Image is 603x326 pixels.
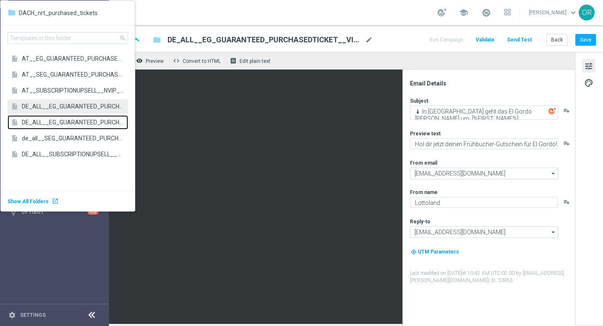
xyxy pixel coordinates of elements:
[582,59,595,72] button: tune
[549,107,556,115] img: optiGenie.svg
[546,34,567,46] button: Back
[171,55,224,66] button: code Convert to HTML
[8,32,128,44] input: Templates in this folder
[88,209,98,215] div: +10
[411,249,417,255] i: my_location
[146,58,164,64] span: Preview
[8,115,128,129] a: insert_drive_file DE_ALL__EG_GUARANTEED_PURCHASEDTICKET__NVIP_EMA_T&T_LT
[410,226,558,238] input: Select
[8,147,128,161] a: insert_drive_file DE_ALL__SUBSCRIPTIONUPSELL__NVIP_EMA_T&T_LT
[22,70,124,78] span: AT__SEG_GUARANTEED_PURCHASEDTICKET__NVIP_EMA_T&T_LT
[119,35,126,41] span: search
[10,208,17,216] i: lightbulb
[365,36,373,44] span: mode_edit
[8,67,128,82] a: insert_drive_file AT__SEG_GUARANTEED_PURCHASEDTICKET__NVIP_EMA_T&T_LT
[474,34,496,46] button: Validate
[22,102,124,110] span: DE_ALL__EG_GUARANTEED_PURCHASEDTICKET__VIP_EMA_T&T_LT
[476,37,495,43] span: Validate
[506,34,533,46] button: Send Test
[22,150,124,158] span: DE_ALL__SUBSCRIPTIONUPSELL__NVIP_EMA_T&T_LT
[22,86,124,94] span: AT__SUBSCRIPTIONUPSELL__NVIP_EMA_T&T_LT
[11,135,18,142] div: insert_drive_file
[52,198,59,204] div: launch
[410,98,428,104] label: Subject
[9,209,99,215] button: lightbulb Optibot +10
[575,34,596,46] button: Save
[584,78,593,88] span: palette
[134,55,167,66] button: remove_red_eye Preview
[173,57,180,64] span: code
[183,58,221,64] span: Convert to HTML
[410,189,438,196] label: From name
[11,71,18,78] div: insert_drive_file
[418,249,459,255] span: UTM Parameters
[563,140,570,147] button: playlist_add
[22,134,124,142] span: de_all__SEG_GUARANTEED_PURCHASEDTICKET__NVIP_EMA_T&T_LT
[563,199,570,205] button: playlist_add
[549,227,558,238] i: arrow_drop_down
[563,107,570,114] button: playlist_add
[410,160,437,166] label: From email
[410,168,558,179] input: Select
[153,35,161,45] i: folder
[22,54,124,62] span: AT__EG_GUARANTEED_PURCHASEDTICKET__NVIP_EMA_T&T_LT
[410,270,574,284] label: Last modified on [DATE] at 10:42 AM UTC-02:00 by [EMAIL_ADDRESS][PERSON_NAME][DOMAIN_NAME]
[20,313,46,318] a: Settings
[410,80,574,87] div: Email Details
[167,35,362,45] span: DE_ALL__EG_GUARANTEED_PURCHASEDTICKET__VIP_EMA_T&T_LT
[11,55,18,62] div: insert_drive_file
[152,33,162,47] button: folder
[8,52,128,66] a: insert_drive_file AT__EG_GUARANTEED_PURCHASEDTICKET__NVIP_EMA_T&T_LT
[8,83,128,98] a: insert_drive_file AT__SUBSCRIPTIONUPSELL__NVIP_EMA_T&T_LT
[21,201,88,223] a: Optibot
[8,311,16,319] i: settings
[228,55,274,66] button: receipt Edit plain text
[11,119,18,126] div: insert_drive_file
[569,8,578,17] span: keyboard_arrow_down
[230,57,237,64] i: receipt
[410,130,441,137] label: Preview text
[11,87,18,94] div: insert_drive_file
[240,58,271,64] span: Edit plain text
[10,201,98,223] div: Optibot
[488,277,513,283] span: | ID: 33953
[528,6,579,19] a: [PERSON_NAME]keyboard_arrow_down
[459,8,468,17] span: school
[582,76,595,89] button: palette
[11,103,18,110] div: insert_drive_file
[584,61,593,72] span: tune
[8,8,16,18] div: folder
[549,168,558,179] i: arrow_drop_down
[130,34,142,46] i: keyboard_arrow_up
[8,198,61,205] a: Show All Folders launch
[136,57,143,64] i: remove_red_eye
[22,118,124,126] span: DE_ALL__EG_GUARANTEED_PURCHASEDTICKET__NVIP_EMA_T&T_LT
[579,5,595,21] div: OR
[11,150,18,158] div: insert_drive_file
[410,247,460,256] button: my_location UTM Parameters
[19,9,98,17] span: DACH_nrt_purchased_tickets
[8,199,49,204] span: Show All Folders
[410,218,430,225] label: Reply-to
[8,131,128,145] a: insert_drive_file de_all__SEG_GUARANTEED_PURCHASEDTICKET__NVIP_EMA_T&T_LT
